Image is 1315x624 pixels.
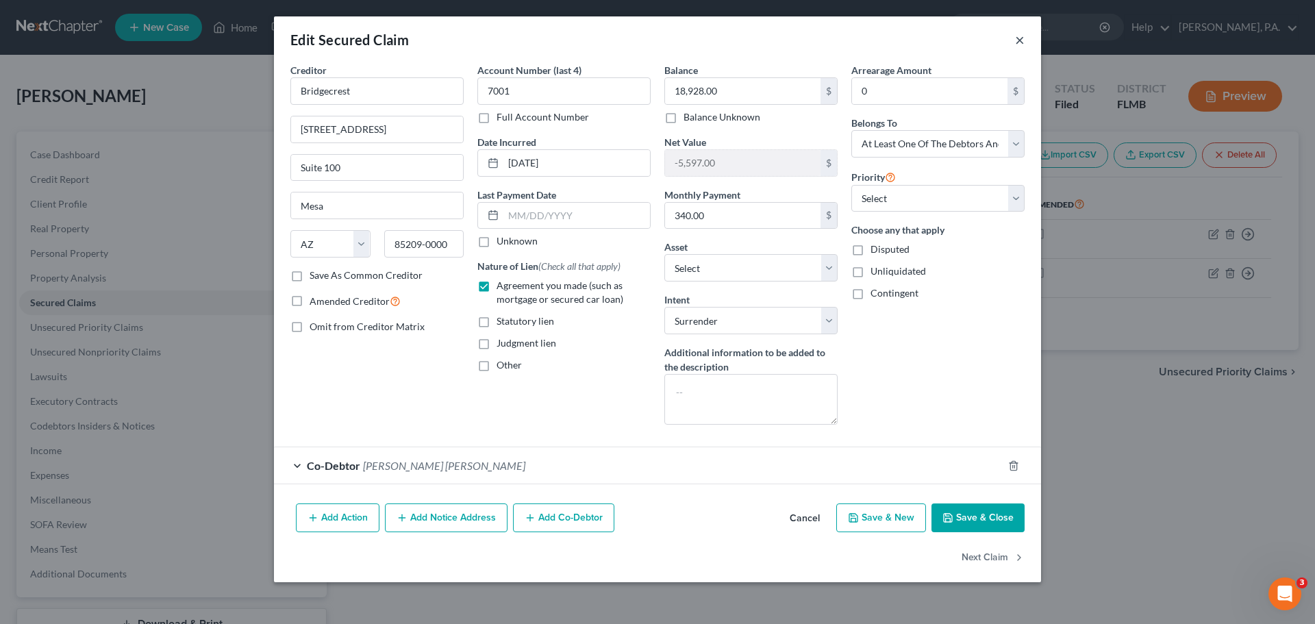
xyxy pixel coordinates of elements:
[664,345,838,374] label: Additional information to be added to the description
[363,459,525,472] span: [PERSON_NAME] [PERSON_NAME]
[291,155,463,181] input: Apt, Suite, etc...
[497,279,623,305] span: Agreement you made (such as mortgage or secured car loan)
[1015,32,1025,48] button: ×
[1297,577,1307,588] span: 3
[836,503,926,532] button: Save & New
[684,110,760,124] label: Balance Unknown
[821,203,837,229] div: $
[851,223,1025,237] label: Choose any that apply
[665,78,821,104] input: 0.00
[664,63,698,77] label: Balance
[664,241,688,253] span: Asset
[852,78,1007,104] input: 0.00
[290,77,464,105] input: Search creditor by name...
[851,117,897,129] span: Belongs To
[310,295,390,307] span: Amended Creditor
[477,188,556,202] label: Last Payment Date
[290,64,327,76] span: Creditor
[310,321,425,332] span: Omit from Creditor Matrix
[477,135,536,149] label: Date Incurred
[779,505,831,532] button: Cancel
[503,150,650,176] input: MM/DD/YYYY
[477,259,621,273] label: Nature of Lien
[962,543,1025,572] button: Next Claim
[871,265,926,277] span: Unliquidated
[310,269,423,282] label: Save As Common Creditor
[821,78,837,104] div: $
[503,203,650,229] input: MM/DD/YYYY
[1007,78,1024,104] div: $
[385,503,508,532] button: Add Notice Address
[384,230,464,258] input: Enter zip...
[497,337,556,349] span: Judgment lien
[538,260,621,272] span: (Check all that apply)
[307,459,360,472] span: Co-Debtor
[1268,577,1301,610] iframe: Intercom live chat
[497,234,538,248] label: Unknown
[497,359,522,371] span: Other
[664,135,706,149] label: Net Value
[291,116,463,142] input: Enter address...
[871,243,910,255] span: Disputed
[497,315,554,327] span: Statutory lien
[497,110,589,124] label: Full Account Number
[477,63,581,77] label: Account Number (last 4)
[296,503,379,532] button: Add Action
[931,503,1025,532] button: Save & Close
[664,292,690,307] label: Intent
[851,169,896,185] label: Priority
[665,203,821,229] input: 0.00
[871,287,918,299] span: Contingent
[851,63,931,77] label: Arrearage Amount
[290,30,409,49] div: Edit Secured Claim
[477,77,651,105] input: XXXX
[821,150,837,176] div: $
[664,188,740,202] label: Monthly Payment
[665,150,821,176] input: 0.00
[513,503,614,532] button: Add Co-Debtor
[291,192,463,219] input: Enter city...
